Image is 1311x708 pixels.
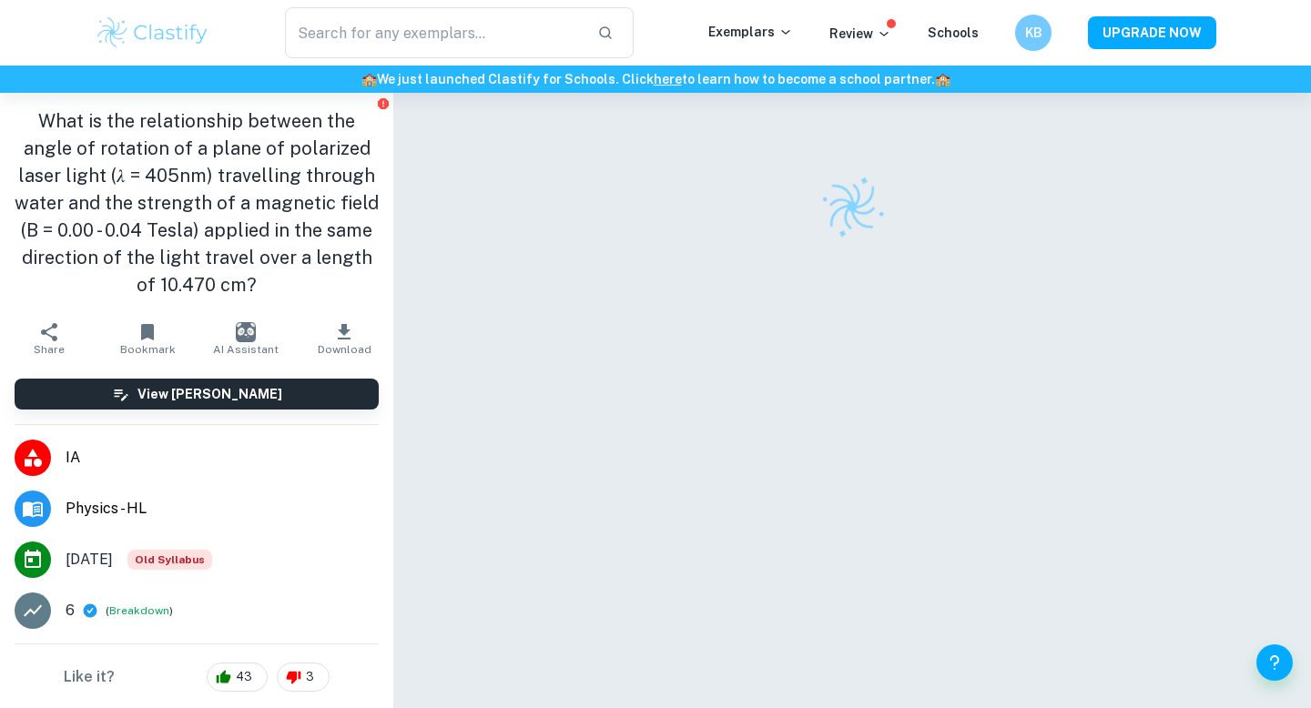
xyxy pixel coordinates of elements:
div: 43 [207,662,268,692]
span: Share [34,343,65,356]
h1: What is the relationship between the angle of rotation of a plane of polarized laser light (𝜆 = 4... [15,107,379,298]
div: 3 [277,662,330,692]
h6: Like it? [64,666,115,688]
button: Breakdown [109,602,169,619]
span: 🏫 [935,72,950,86]
h6: KB [1023,23,1044,43]
button: View [PERSON_NAME] [15,379,379,410]
p: Exemplars [708,22,793,42]
span: 3 [296,668,324,686]
span: Bookmark [120,343,176,356]
button: Report issue [376,96,390,110]
span: [DATE] [66,549,113,571]
button: Help and Feedback [1256,644,1293,681]
a: here [654,72,682,86]
span: Physics - HL [66,498,379,520]
span: ( ) [106,602,173,620]
p: 6 [66,600,75,622]
img: Clastify logo [809,164,895,249]
h6: We just launched Clastify for Schools. Click to learn how to become a school partner. [4,69,1307,89]
img: AI Assistant [236,322,256,342]
div: Starting from the May 2025 session, the Physics IA requirements have changed. It's OK to refer to... [127,550,212,570]
span: Download [318,343,371,356]
a: Schools [928,25,979,40]
span: AI Assistant [213,343,279,356]
button: Download [295,313,393,364]
p: Review [829,24,891,44]
img: Clastify logo [95,15,210,51]
button: AI Assistant [197,313,295,364]
button: UPGRADE NOW [1088,16,1216,49]
span: 43 [226,668,262,686]
input: Search for any exemplars... [285,7,583,58]
span: Old Syllabus [127,550,212,570]
h6: View [PERSON_NAME] [137,384,282,404]
span: 🏫 [361,72,377,86]
span: IA [66,447,379,469]
button: KB [1015,15,1052,51]
button: Bookmark [98,313,197,364]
